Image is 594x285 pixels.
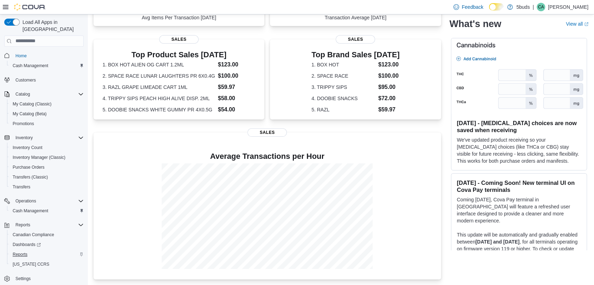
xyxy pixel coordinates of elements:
a: [US_STATE] CCRS [10,260,52,268]
a: Settings [13,274,33,283]
span: Inventory Count [13,145,43,150]
p: This update will be automatically and gradually enabled between , for all terminals operating on ... [457,231,581,266]
dt: 4. DOOBIE SNACKS [311,95,375,102]
h3: Top Brand Sales [DATE] [311,51,400,59]
span: Washington CCRS [10,260,84,268]
span: Promotions [13,121,34,127]
button: Purchase Orders [7,162,86,172]
dd: $59.97 [378,105,400,114]
dd: $123.00 [218,60,256,69]
dd: $72.00 [378,94,400,103]
span: My Catalog (Classic) [10,100,84,108]
span: Reports [10,250,84,259]
span: Customers [13,76,84,84]
button: Inventory [1,133,86,143]
span: Catalog [15,91,30,97]
dt: 1. BOX HOT [311,61,375,68]
span: Load All Apps in [GEOGRAPHIC_DATA] [20,19,84,33]
button: Settings [1,273,86,284]
p: 5buds [516,3,530,11]
span: Cash Management [10,207,84,215]
span: Operations [13,197,84,205]
button: Operations [13,197,39,205]
span: Home [15,53,27,59]
span: Catalog [13,90,84,98]
dd: $95.00 [378,83,400,91]
dd: $100.00 [218,72,256,80]
button: Promotions [7,119,86,129]
div: Catherine Antonichuk [537,3,545,11]
span: Canadian Compliance [13,232,54,238]
span: Dashboards [13,242,41,247]
h2: What's new [450,18,501,30]
p: We've updated product receiving so your [MEDICAL_DATA] choices (like THCa or CBG) stay visible fo... [457,136,581,164]
span: Cash Management [13,63,48,69]
a: Purchase Orders [10,163,47,171]
a: Cash Management [10,61,51,70]
span: Reports [13,252,27,257]
dd: $123.00 [378,60,400,69]
span: Inventory Count [10,143,84,152]
a: Promotions [10,119,37,128]
span: [US_STATE] CCRS [13,261,49,267]
a: Inventory Count [10,143,45,152]
a: Customers [13,76,39,84]
dt: 5. RAZL [311,106,375,113]
a: Home [13,52,30,60]
button: Operations [1,196,86,206]
button: My Catalog (Classic) [7,99,86,109]
button: Customers [1,75,86,85]
button: Transfers (Classic) [7,172,86,182]
button: Transfers [7,182,86,192]
span: Settings [13,274,84,283]
img: Cova [14,4,46,11]
button: My Catalog (Beta) [7,109,86,119]
a: Dashboards [7,240,86,250]
dt: 2. SPACE RACE LUNAR LAUGHTERS PR 6X0.4G [103,72,215,79]
a: Cash Management [10,207,51,215]
a: View allExternal link [566,21,588,27]
dt: 5. DOOBIE SNACKS WHITE GUMMY PR 4X0.5G [103,106,215,113]
h3: [DATE] - Coming Soon! New terminal UI on Cova Pay terminals [457,179,581,193]
span: Transfers (Classic) [13,174,48,180]
span: Home [13,51,84,60]
button: Canadian Compliance [7,230,86,240]
span: Cash Management [13,208,48,214]
button: Reports [7,250,86,259]
span: Promotions [10,119,84,128]
p: | [532,3,534,11]
a: Inventory Manager (Classic) [10,153,68,162]
button: Cash Management [7,61,86,71]
span: My Catalog (Classic) [13,101,52,107]
dd: $100.00 [378,72,400,80]
strong: [DATE] and [DATE] [476,239,519,245]
span: Feedback [462,4,483,11]
span: Settings [15,276,31,281]
span: Inventory Manager (Classic) [10,153,84,162]
a: Transfers [10,183,33,191]
h3: Top Product Sales [DATE] [103,51,256,59]
span: Reports [13,221,84,229]
span: Transfers [13,184,30,190]
svg: External link [584,22,588,26]
button: Reports [13,221,33,229]
span: Inventory [13,134,84,142]
button: Home [1,51,86,61]
button: Inventory Manager (Classic) [7,153,86,162]
span: Purchase Orders [13,164,45,170]
dd: $58.00 [218,94,256,103]
span: Cash Management [10,61,84,70]
p: [PERSON_NAME] [548,3,588,11]
span: Operations [15,198,36,204]
a: Dashboards [10,240,44,249]
span: Transfers [10,183,84,191]
button: Inventory Count [7,143,86,153]
span: Sales [247,128,287,137]
dd: $54.00 [218,105,256,114]
a: My Catalog (Classic) [10,100,54,108]
span: Transfers (Classic) [10,173,84,181]
span: CA [538,3,544,11]
button: Reports [1,220,86,230]
span: My Catalog (Beta) [13,111,47,117]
